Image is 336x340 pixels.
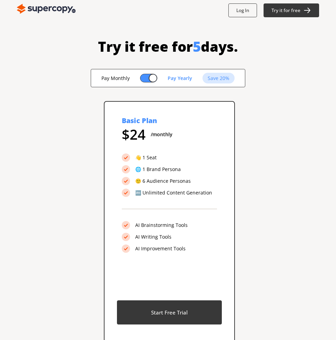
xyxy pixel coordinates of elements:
[135,190,212,196] p: 🔤 Unlimited Content Generation
[228,3,257,17] button: Log In
[101,76,130,81] p: Pay Monthly
[151,309,188,316] b: Start Free Trial
[135,167,181,172] p: 🌐 1 Brand Persona
[168,76,192,81] p: Pay Yearly
[135,178,191,184] p: 🙂 6 Audience Personas
[193,37,201,56] span: 5
[17,2,76,16] img: Close
[135,155,157,160] p: 👋 1 Seat
[236,7,249,13] b: Log In
[151,132,172,137] b: /monthly
[264,3,319,17] button: Try it for free
[135,234,171,240] p: AI Writing Tools
[271,7,300,13] b: Try it for free
[122,116,157,126] h2: Basic Plan
[135,222,188,228] p: AI Brainstorming Tools
[122,126,146,143] h1: $ 24
[117,300,222,324] button: Start Free Trial
[135,246,186,251] p: AI Improvement Tools
[17,38,319,55] h1: Try it free for days.
[208,76,229,81] p: Save 20%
